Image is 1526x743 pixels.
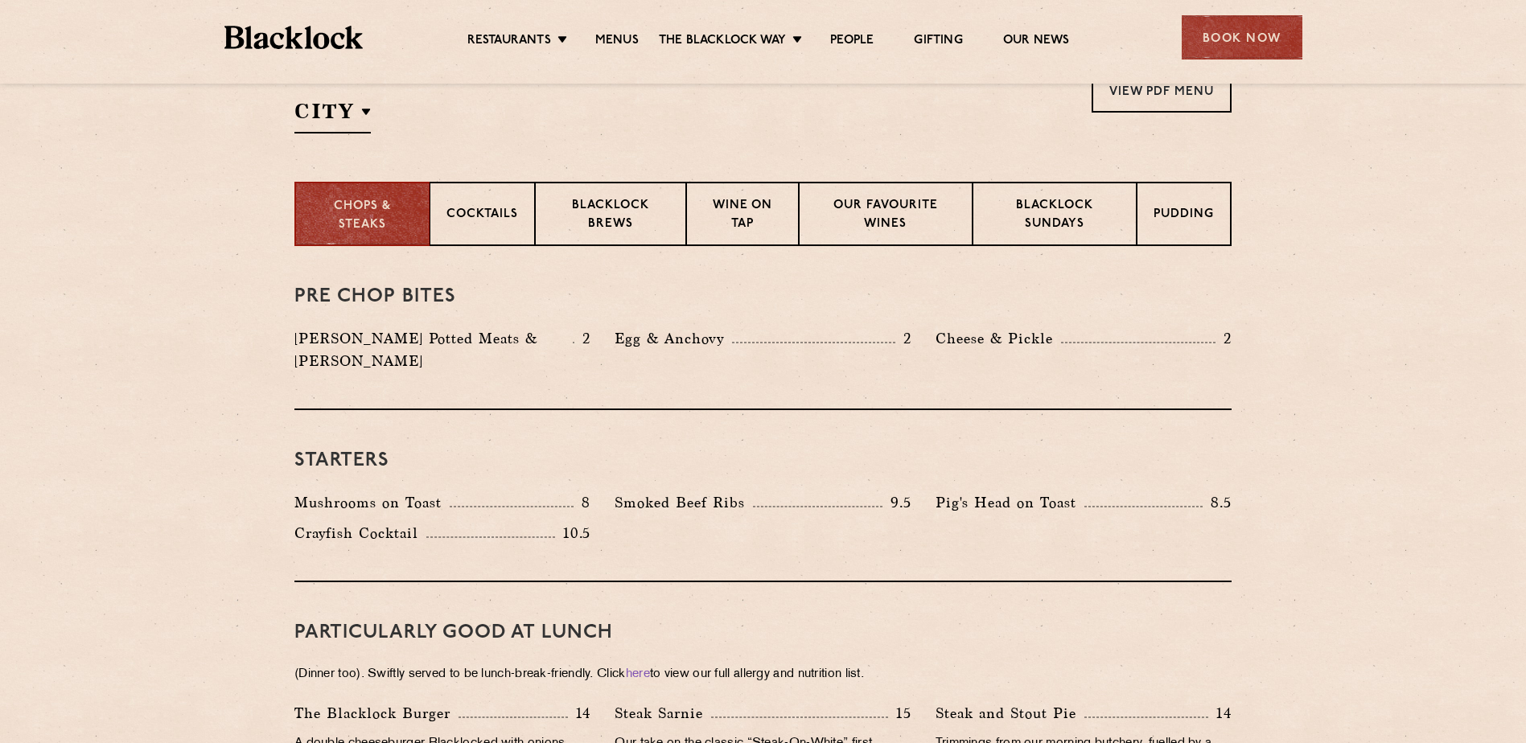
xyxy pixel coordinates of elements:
h3: Starters [294,450,1232,471]
p: Cocktails [446,206,518,226]
p: 2 [1215,328,1232,349]
p: 8 [574,492,590,513]
a: here [626,668,650,680]
img: BL_Textured_Logo-footer-cropped.svg [224,26,364,49]
a: The Blacklock Way [659,33,786,51]
p: Our favourite wines [816,197,955,235]
p: Blacklock Brews [552,197,669,235]
p: Pig's Head on Toast [936,491,1084,514]
a: Our News [1003,33,1070,51]
p: 2 [574,328,590,349]
p: Wine on Tap [703,197,782,235]
a: View PDF Menu [1092,68,1232,113]
a: Restaurants [467,33,551,51]
p: 15 [888,703,911,724]
p: Egg & Anchovy [615,327,732,350]
p: Blacklock Sundays [989,197,1120,235]
div: Book Now [1182,15,1302,60]
h3: Pre Chop Bites [294,286,1232,307]
p: [PERSON_NAME] Potted Meats & [PERSON_NAME] [294,327,573,372]
p: 14 [1208,703,1232,724]
p: Smoked Beef Ribs [615,491,753,514]
p: (Dinner too). Swiftly served to be lunch-break-friendly. Click to view our full allergy and nutri... [294,663,1232,686]
p: Steak and Stout Pie [936,702,1084,725]
p: Cheese & Pickle [936,327,1061,350]
h2: City [294,97,371,133]
p: 9.5 [882,492,911,513]
a: People [830,33,874,51]
p: Mushrooms on Toast [294,491,450,514]
a: Gifting [914,33,962,51]
p: 14 [568,703,591,724]
p: Crayfish Cocktail [294,522,426,544]
p: Chops & Steaks [312,198,413,234]
p: The Blacklock Burger [294,702,459,725]
p: 10.5 [555,523,590,544]
a: Menus [595,33,639,51]
p: 8.5 [1203,492,1232,513]
p: Steak Sarnie [615,702,711,725]
p: Pudding [1154,206,1214,226]
p: 2 [895,328,911,349]
h3: PARTICULARLY GOOD AT LUNCH [294,622,1232,643]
